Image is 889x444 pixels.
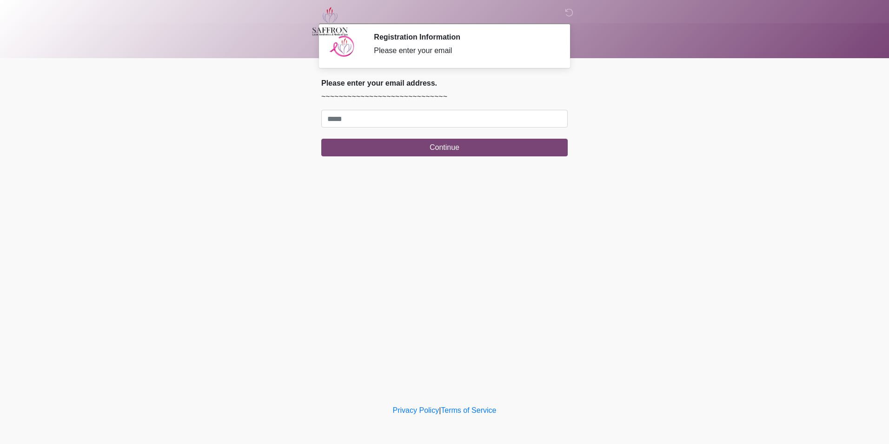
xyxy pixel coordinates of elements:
a: Privacy Policy [393,406,439,414]
div: Please enter your email [374,45,554,56]
a: Terms of Service [441,406,496,414]
p: ~~~~~~~~~~~~~~~~~~~~~~~~~~~~~ [321,91,568,102]
img: Agent Avatar [328,33,356,61]
a: | [439,406,441,414]
button: Continue [321,139,568,156]
img: Saffron Laser Aesthetics and Medical Spa Logo [312,7,348,36]
h2: Please enter your email address. [321,79,568,87]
